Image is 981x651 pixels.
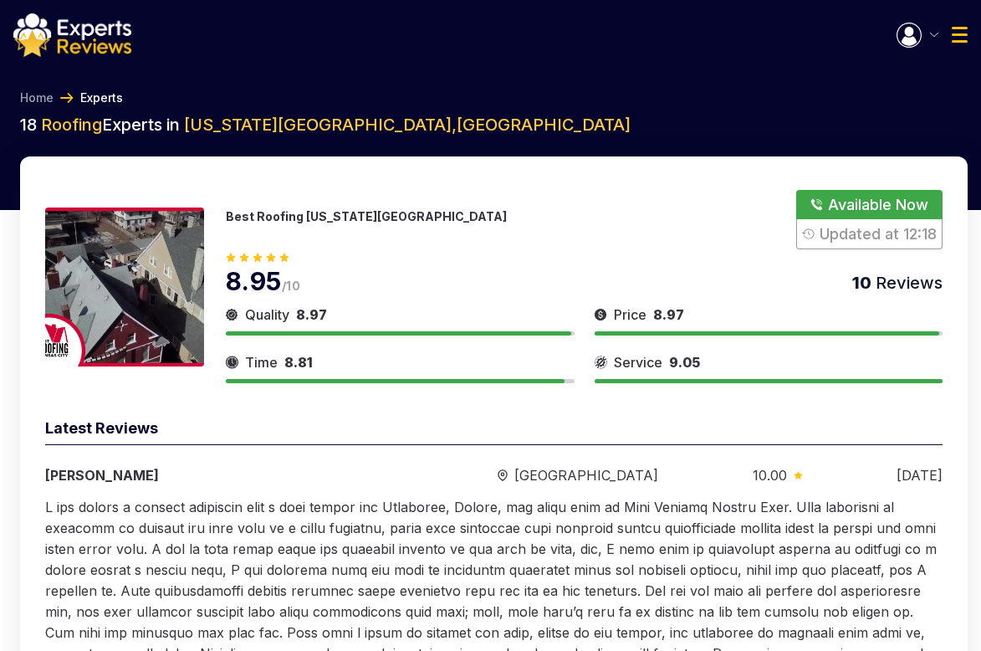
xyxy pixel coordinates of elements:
img: Menu Icon [897,23,922,48]
span: 8.95 [226,266,282,296]
span: Roofing [41,115,102,135]
img: slider icon [226,305,238,325]
span: 8.97 [653,306,684,323]
span: /10 [282,279,300,293]
img: slider icon [226,352,238,372]
img: slider icon [595,305,607,325]
span: 10.00 [753,465,787,485]
div: [PERSON_NAME] [45,465,404,485]
span: 8.97 [296,306,327,323]
div: Latest Reviews [45,417,943,445]
img: Menu Icon [930,33,938,37]
span: Time [245,352,278,372]
span: 8.81 [284,354,313,371]
span: Price [614,305,646,325]
span: Service [614,352,662,372]
nav: Breadcrumb [13,90,968,106]
a: Experts [80,90,123,106]
a: Home [20,90,54,106]
span: [US_STATE][GEOGRAPHIC_DATA] , [GEOGRAPHIC_DATA] [184,115,631,135]
span: Reviews [871,273,943,293]
img: slider icon [595,352,607,372]
span: 9.05 [669,354,700,371]
img: Menu Icon [952,27,968,43]
p: Best Roofing [US_STATE][GEOGRAPHIC_DATA] [226,209,507,223]
span: Quality [245,305,289,325]
h2: 18 Experts in [20,113,968,136]
span: 10 [852,273,871,293]
img: slider icon [794,471,803,479]
img: 175188558380285.jpeg [45,208,204,367]
img: slider icon [498,469,508,482]
img: logo [13,13,131,57]
span: [GEOGRAPHIC_DATA] [514,465,658,485]
div: [DATE] [897,465,943,485]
